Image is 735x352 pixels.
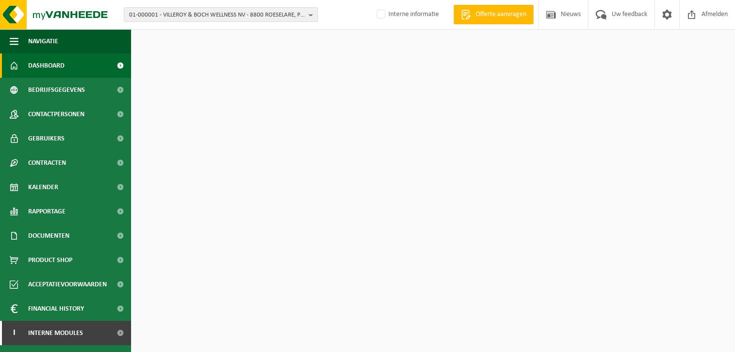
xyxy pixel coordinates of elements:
[28,102,84,126] span: Contactpersonen
[28,175,58,199] span: Kalender
[124,7,318,22] button: 01-000001 - VILLEROY & BOCH WELLNESS NV - 8800 ROESELARE, POPULIERSTRAAT 1
[28,248,72,272] span: Product Shop
[10,321,18,345] span: I
[375,7,439,22] label: Interne informatie
[28,151,66,175] span: Contracten
[28,321,83,345] span: Interne modules
[28,224,69,248] span: Documenten
[28,297,84,321] span: Financial History
[473,10,529,19] span: Offerte aanvragen
[28,53,65,78] span: Dashboard
[129,8,305,22] span: 01-000001 - VILLEROY & BOCH WELLNESS NV - 8800 ROESELARE, POPULIERSTRAAT 1
[28,29,58,53] span: Navigatie
[28,126,65,151] span: Gebruikers
[28,199,66,224] span: Rapportage
[28,78,85,102] span: Bedrijfsgegevens
[28,272,107,297] span: Acceptatievoorwaarden
[453,5,534,24] a: Offerte aanvragen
